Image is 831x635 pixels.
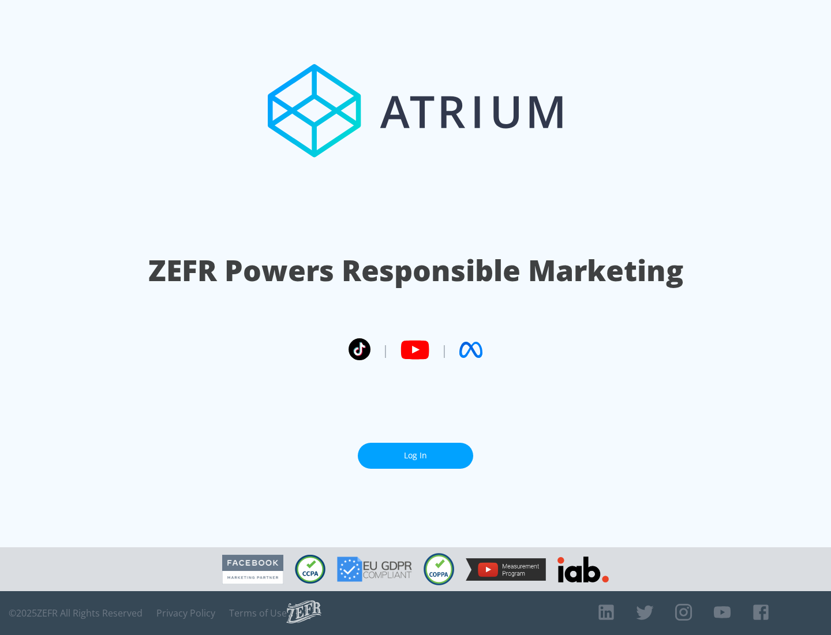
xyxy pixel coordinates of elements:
img: COPPA Compliant [424,553,454,585]
img: YouTube Measurement Program [466,558,546,581]
img: GDPR Compliant [337,556,412,582]
img: CCPA Compliant [295,555,325,584]
img: IAB [557,556,609,582]
span: | [382,341,389,358]
span: © 2025 ZEFR All Rights Reserved [9,607,143,619]
h1: ZEFR Powers Responsible Marketing [148,251,683,290]
a: Privacy Policy [156,607,215,619]
a: Log In [358,443,473,469]
a: Terms of Use [229,607,287,619]
img: Facebook Marketing Partner [222,555,283,584]
span: | [441,341,448,358]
